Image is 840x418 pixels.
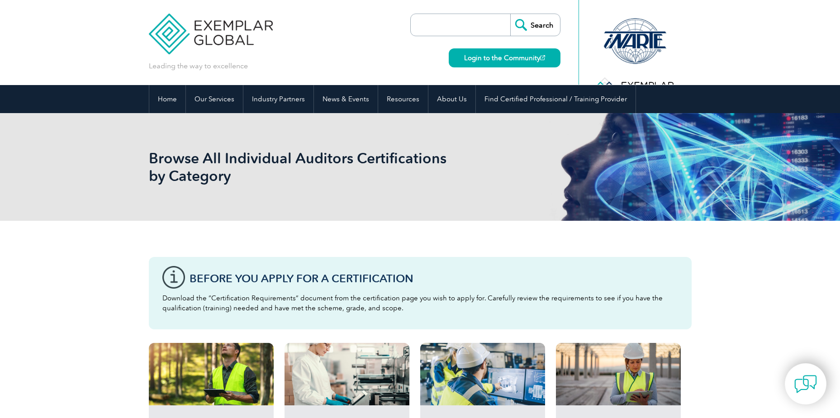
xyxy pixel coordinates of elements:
[186,85,243,113] a: Our Services
[378,85,428,113] a: Resources
[428,85,475,113] a: About Us
[449,48,560,67] a: Login to the Community
[243,85,313,113] a: Industry Partners
[510,14,560,36] input: Search
[149,61,248,71] p: Leading the way to excellence
[149,149,496,185] h1: Browse All Individual Auditors Certifications by Category
[794,373,817,395] img: contact-chat.png
[476,85,636,113] a: Find Certified Professional / Training Provider
[162,293,678,313] p: Download the “Certification Requirements” document from the certification page you wish to apply ...
[149,85,185,113] a: Home
[190,273,678,284] h3: Before You Apply For a Certification
[540,55,545,60] img: open_square.png
[314,85,378,113] a: News & Events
